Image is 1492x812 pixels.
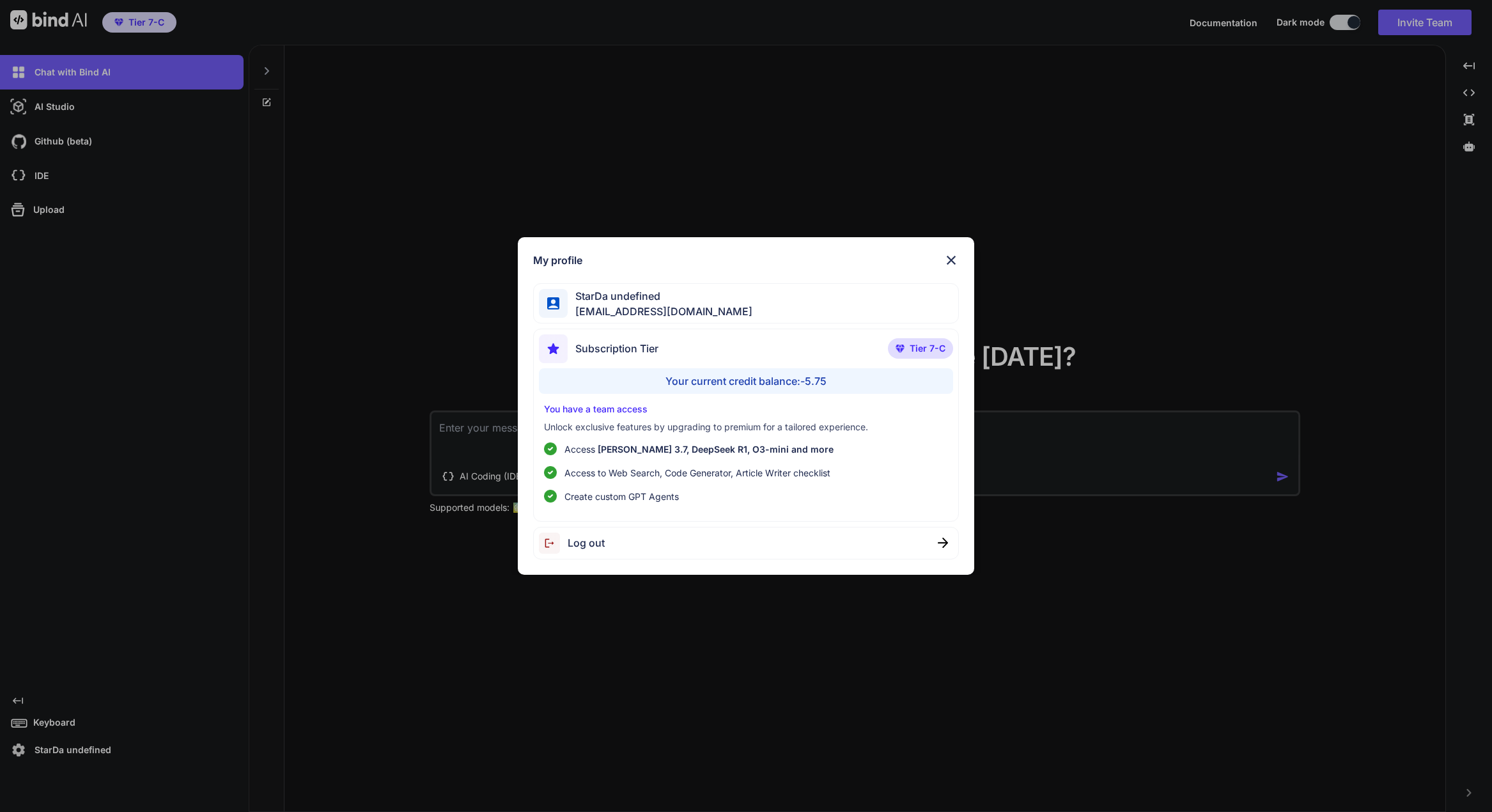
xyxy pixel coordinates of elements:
span: Tier 7-C [910,342,945,355]
img: checklist [544,466,557,479]
img: checklist [544,442,557,455]
span: Create custom GPT Agents [564,490,679,503]
span: [EMAIL_ADDRESS][DOMAIN_NAME] [568,304,752,319]
p: Unlock exclusive features by upgrading to premium for a tailored experience. [544,421,947,433]
span: Access to Web Search, Code Generator, Article Writer checklist [564,466,830,480]
span: StarDa undefined [568,288,752,304]
div: Your current credit balance: -5.75 [539,368,952,394]
span: [PERSON_NAME] 3.7, DeepSeek R1, O3-mini and more [598,444,834,455]
img: close [944,253,959,268]
img: premium [896,345,905,352]
p: Access [564,442,834,456]
img: profile [547,297,559,309]
span: Log out [568,535,605,550]
h1: My profile [533,253,582,268]
p: You have a team access [544,403,947,416]
img: subscription [539,334,568,363]
img: logout [539,533,568,554]
img: close [938,538,948,548]
img: checklist [544,490,557,503]
span: Subscription Tier [575,341,658,356]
